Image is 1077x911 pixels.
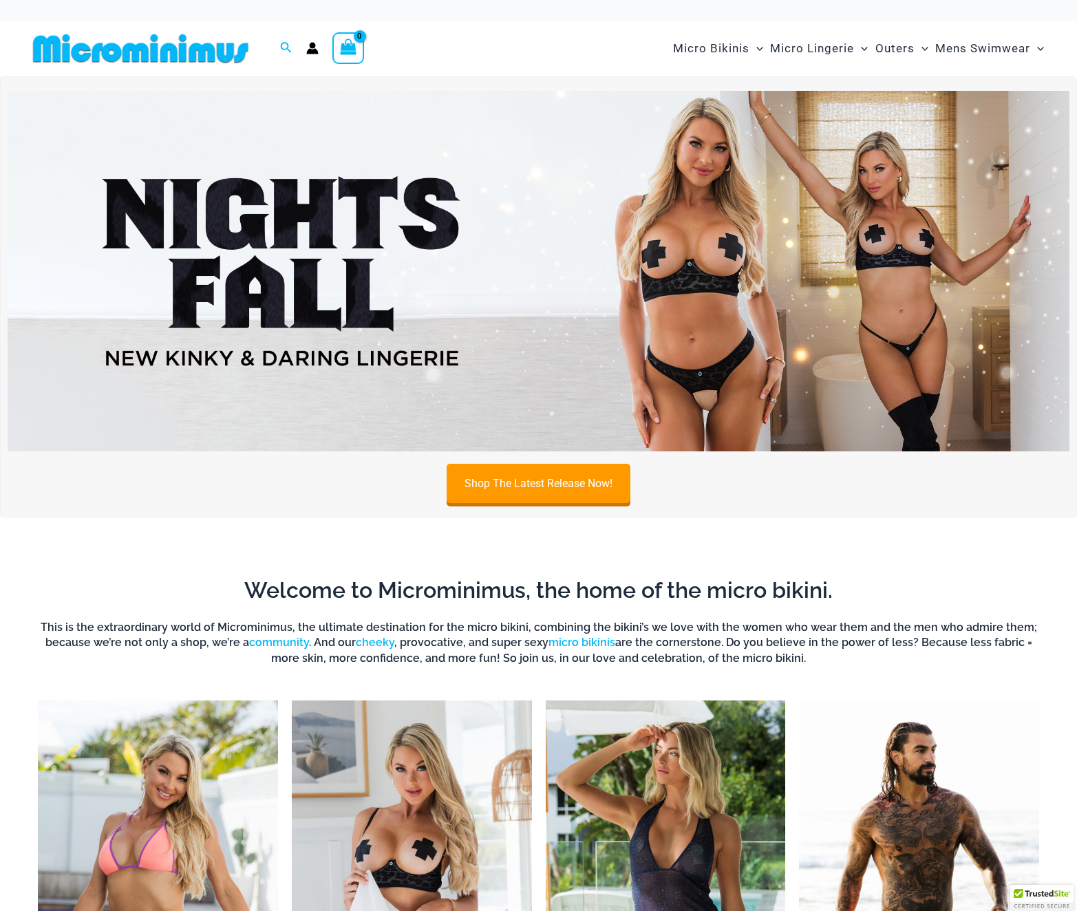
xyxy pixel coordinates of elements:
a: Search icon link [280,40,292,57]
span: Micro Bikinis [673,31,749,66]
h6: This is the extraordinary world of Microminimus, the ultimate destination for the micro bikini, c... [38,620,1039,666]
a: micro bikinis [548,636,615,649]
span: Micro Lingerie [770,31,854,66]
a: Mens SwimwearMenu ToggleMenu Toggle [932,28,1047,69]
img: MM SHOP LOGO FLAT [28,33,254,64]
a: View Shopping Cart, empty [332,32,364,64]
a: Account icon link [306,42,319,54]
div: TrustedSite Certified [1010,885,1074,911]
a: OutersMenu ToggleMenu Toggle [872,28,932,69]
span: Mens Swimwear [935,31,1030,66]
a: Micro LingerieMenu ToggleMenu Toggle [767,28,871,69]
nav: Site Navigation [668,25,1049,72]
a: cheeky [356,636,394,649]
span: Menu Toggle [854,31,868,66]
span: Menu Toggle [915,31,928,66]
a: Shop The Latest Release Now! [447,464,630,503]
a: community [249,636,309,649]
span: Outers [875,31,915,66]
span: Menu Toggle [749,31,763,66]
h2: Welcome to Microminimus, the home of the micro bikini. [38,576,1039,605]
a: Micro BikinisMenu ToggleMenu Toggle [670,28,767,69]
span: Menu Toggle [1030,31,1044,66]
img: Night's Fall Silver Leopard Pack [8,91,1069,451]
